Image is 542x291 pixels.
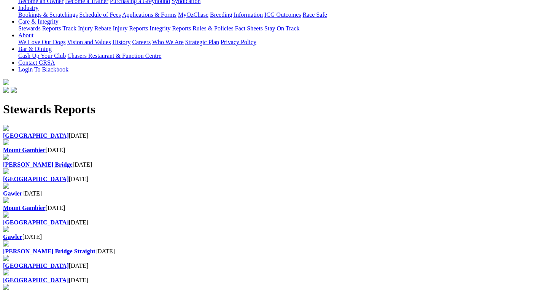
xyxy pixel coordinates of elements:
a: Vision and Values [67,39,111,45]
a: Careers [132,39,151,45]
a: Cash Up Your Club [18,52,66,59]
a: Bar & Dining [18,46,52,52]
img: twitter.svg [11,87,17,93]
a: About [18,32,33,38]
a: [GEOGRAPHIC_DATA] [3,277,69,283]
div: [DATE] [3,248,539,255]
a: Strategic Plan [185,39,219,45]
a: Applications & Forms [122,11,176,18]
a: We Love Our Dogs [18,39,65,45]
div: Bar & Dining [18,52,539,59]
div: Care & Integrity [18,25,539,32]
a: ICG Outcomes [264,11,301,18]
a: [PERSON_NAME] Bridge Straight [3,248,95,254]
a: History [112,39,130,45]
a: [GEOGRAPHIC_DATA] [3,132,69,139]
a: Integrity Reports [149,25,191,32]
img: file-red.svg [3,139,9,145]
img: file-red.svg [3,197,9,203]
a: [PERSON_NAME] Bridge [3,161,73,168]
div: [DATE] [3,205,539,211]
img: file-red.svg [3,183,9,189]
a: MyOzChase [178,11,208,18]
a: Who We Are [152,39,184,45]
a: Mount Gambier [3,205,46,211]
a: Login To Blackbook [18,66,68,73]
a: Gawler [3,234,22,240]
div: [DATE] [3,190,539,197]
a: Stewards Reports [18,25,61,32]
img: file-red.svg [3,168,9,174]
a: Schedule of Fees [79,11,121,18]
div: [DATE] [3,147,539,154]
h1: Stewards Reports [3,102,539,116]
div: [DATE] [3,234,539,240]
div: [DATE] [3,176,539,183]
a: Injury Reports [113,25,148,32]
a: Race Safe [302,11,327,18]
img: file-red.svg [3,255,9,261]
a: Care & Integrity [18,18,59,25]
a: [GEOGRAPHIC_DATA] [3,262,69,269]
img: file-red.svg [3,125,9,131]
div: [DATE] [3,219,539,226]
a: [GEOGRAPHIC_DATA] [3,176,69,182]
div: [DATE] [3,161,539,168]
a: Mount Gambier [3,147,46,153]
img: file-red.svg [3,284,9,290]
a: Fact Sheets [235,25,263,32]
img: file-red.svg [3,154,9,160]
a: Industry [18,5,38,11]
a: Track Injury Rebate [62,25,111,32]
a: Bookings & Scratchings [18,11,78,18]
img: logo-grsa-white.png [3,79,9,85]
div: [DATE] [3,277,539,284]
a: Gawler [3,190,22,197]
img: file-red.svg [3,240,9,246]
img: facebook.svg [3,87,9,93]
img: file-red.svg [3,269,9,275]
a: Stay On Track [264,25,299,32]
div: [DATE] [3,262,539,269]
a: Rules & Policies [192,25,234,32]
a: Contact GRSA [18,59,55,66]
a: Privacy Policy [221,39,256,45]
a: [GEOGRAPHIC_DATA] [3,219,69,226]
div: About [18,39,539,46]
a: Chasers Restaurant & Function Centre [67,52,161,59]
div: [DATE] [3,132,539,139]
img: file-red.svg [3,226,9,232]
div: Industry [18,11,539,18]
img: file-red.svg [3,211,9,218]
a: Breeding Information [210,11,263,18]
